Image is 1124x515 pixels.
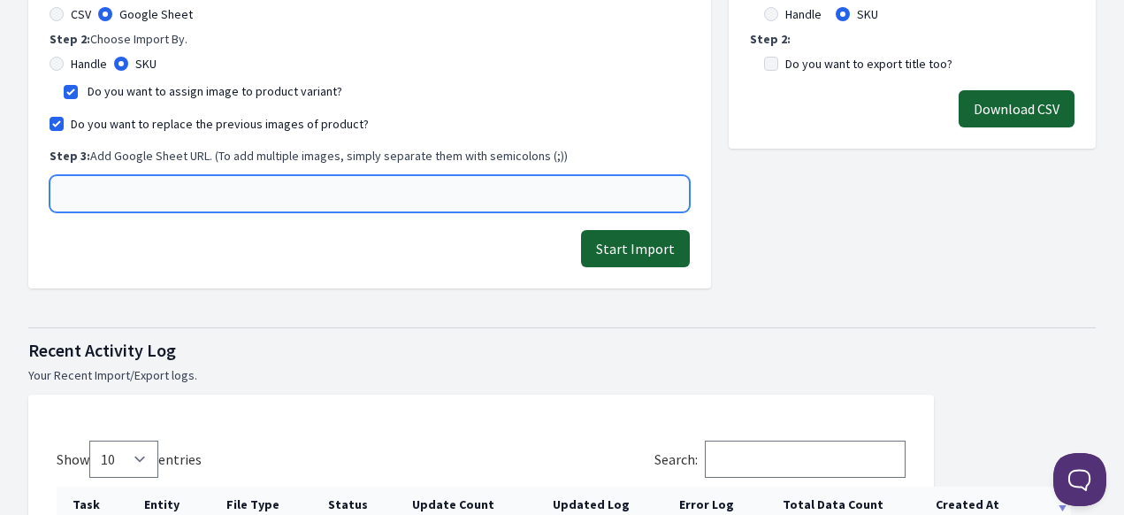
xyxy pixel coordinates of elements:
p: Add Google Sheet URL. (To add multiple images, simply separate them with semicolons (;)) [50,147,690,165]
label: Do you want to replace the previous images of product? [71,115,369,133]
label: Show entries [57,450,202,468]
label: SKU [857,5,878,23]
label: SKU [135,55,157,73]
label: Handle [785,5,822,23]
button: Download CSV [959,90,1074,127]
label: Do you want to export title too? [785,55,952,73]
button: Start Import [581,230,690,267]
input: Search: [705,441,906,478]
label: Search: [654,450,906,468]
p: Your Recent Import/Export logs. [28,366,1096,384]
b: Step 2: [750,31,791,47]
h1: Recent Activity Log [28,338,1096,363]
select: Showentries [89,441,158,478]
p: Choose Import By. [50,30,690,48]
b: Step 3: [50,148,90,164]
label: Google Sheet [119,5,193,23]
label: CSV [71,5,91,23]
b: Step 2: [50,31,90,47]
iframe: Toggle Customer Support [1053,453,1106,506]
label: Handle [71,55,107,73]
label: Do you want to assign image to product variant? [88,83,342,99]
